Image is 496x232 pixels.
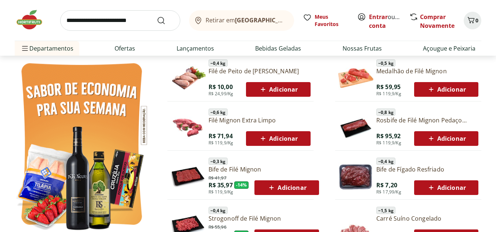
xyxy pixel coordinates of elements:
[209,174,227,181] span: R$ 41,97
[258,134,298,143] span: Adicionar
[209,83,233,91] span: R$ 10,00
[267,183,306,192] span: Adicionar
[209,214,319,222] a: Strogonoff de Filé Mignon
[475,17,478,24] span: 0
[376,132,401,140] span: R$ 95,92
[209,59,228,67] span: ~ 0,4 kg
[157,16,174,25] button: Submit Search
[414,180,478,195] button: Adicionar
[234,181,249,189] span: - 14 %
[376,158,395,165] span: ~ 0,4 kg
[376,108,395,116] span: ~ 0,8 kg
[235,16,359,24] b: [GEOGRAPHIC_DATA]/[GEOGRAPHIC_DATA]
[376,91,401,97] span: R$ 119,9/Kg
[21,40,73,57] span: Departamentos
[209,132,233,140] span: R$ 71,94
[414,131,478,146] button: Adicionar
[189,10,294,31] button: Retirar em[GEOGRAPHIC_DATA]/[GEOGRAPHIC_DATA]
[209,158,228,165] span: ~ 0,3 kg
[209,116,311,124] a: Filé Mignon Extra Limpo
[209,108,228,116] span: ~ 0,6 kg
[255,44,301,53] a: Bebidas Geladas
[376,214,478,222] a: Carré Suíno Congelado
[115,44,135,53] a: Ofertas
[427,134,466,143] span: Adicionar
[209,165,319,173] a: Bife de Filé Mignon
[427,183,466,192] span: Adicionar
[376,116,478,124] a: Rosbife de Filé Mignon Pedaço Bandeja
[209,91,233,97] span: R$ 24,99/Kg
[170,60,206,96] img: Filé de Peito de Frango Resfriado
[369,13,388,21] a: Entrar
[170,110,206,145] img: Filé Mignon Extra Limpo
[338,159,373,194] img: Bife de Fígado Resfriado
[246,131,310,146] button: Adicionar
[376,165,478,173] a: Bife de Fígado Resfriado
[369,13,409,30] a: Criar conta
[303,13,348,28] a: Meus Favoritos
[464,12,481,29] button: Carrinho
[254,180,319,195] button: Adicionar
[206,17,287,23] span: Retirar em
[376,207,395,214] span: ~ 1,5 kg
[246,82,310,97] button: Adicionar
[376,181,397,189] span: R$ 7,20
[423,44,475,53] a: Açougue e Peixaria
[315,13,348,28] span: Meus Favoritos
[420,13,455,30] a: Comprar Novamente
[369,12,402,30] span: ou
[376,83,401,91] span: R$ 59,95
[376,140,401,146] span: R$ 119,9/Kg
[427,85,466,94] span: Adicionar
[209,181,233,189] span: R$ 35,97
[376,67,478,75] a: Medalhão de Filé Mignon
[209,207,228,214] span: ~ 0,4 kg
[177,44,214,53] a: Lançamentos
[376,59,395,67] span: ~ 0,5 kg
[60,10,180,31] input: search
[414,82,478,97] button: Adicionar
[258,85,298,94] span: Adicionar
[338,110,373,145] img: Principal
[209,189,233,195] span: R$ 119,9/Kg
[209,223,227,230] span: R$ 55,96
[376,189,401,195] span: R$ 17,99/Kg
[15,9,51,31] img: Hortifruti
[343,44,382,53] a: Nossas Frutas
[21,40,29,57] button: Menu
[170,159,206,194] img: Principal
[209,67,311,75] a: Filé de Peito de [PERSON_NAME]
[209,140,233,146] span: R$ 119,9/Kg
